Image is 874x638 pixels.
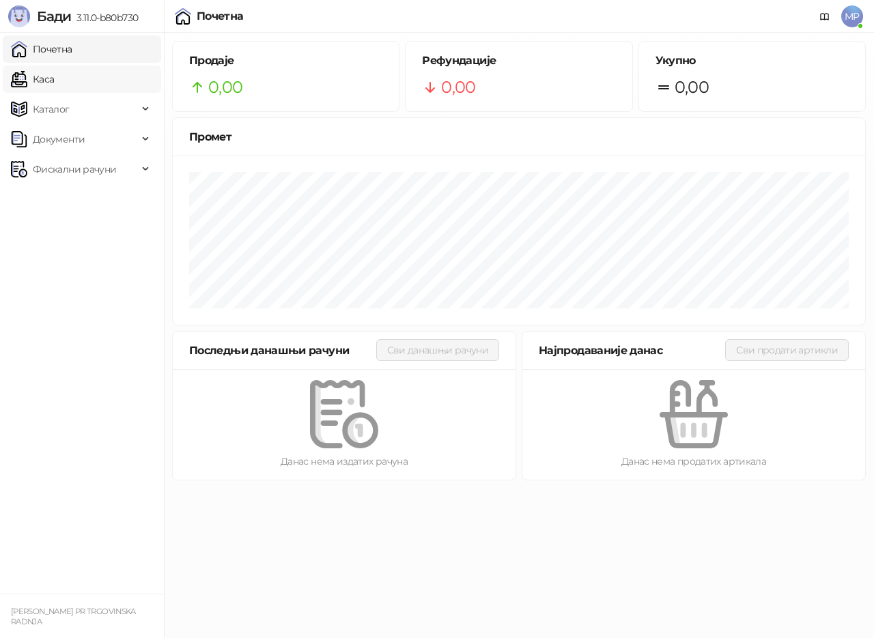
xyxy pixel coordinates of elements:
[37,8,71,25] span: Бади
[814,5,836,27] a: Документација
[544,454,843,469] div: Данас нема продатих артикала
[441,74,475,100] span: 0,00
[655,53,849,69] h5: Укупно
[8,5,30,27] img: Logo
[422,53,615,69] h5: Рефундације
[208,74,242,100] span: 0,00
[33,96,70,123] span: Каталог
[33,156,116,183] span: Фискални рачуни
[11,66,54,93] a: Каса
[71,12,138,24] span: 3.11.0-b80b730
[725,339,849,361] button: Сви продати артикли
[189,53,382,69] h5: Продаје
[376,339,499,361] button: Сви данашњи рачуни
[675,74,709,100] span: 0,00
[33,126,85,153] span: Документи
[197,11,244,22] div: Почетна
[189,128,849,145] div: Промет
[189,342,376,359] div: Последњи данашњи рачуни
[11,35,72,63] a: Почетна
[539,342,725,359] div: Најпродаваније данас
[841,5,863,27] span: MP
[11,607,136,626] small: [PERSON_NAME] PR TRGOVINSKA RADNJA
[195,454,494,469] div: Данас нема издатих рачуна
